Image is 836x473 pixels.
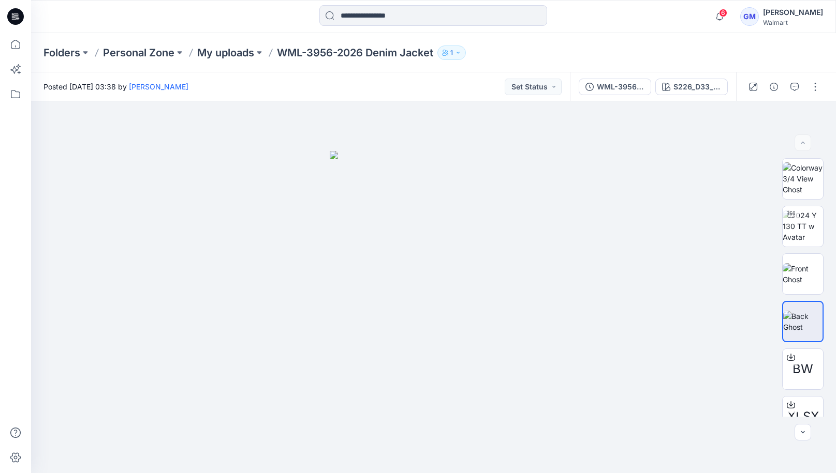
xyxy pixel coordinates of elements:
a: My uploads [197,45,254,60]
p: WML-3956-2026 Denim Jacket [277,45,433,60]
span: XLSX [787,407,819,426]
a: Folders [43,45,80,60]
div: WML-3956-2026 Denim Jacket_Full Colorway [597,81,644,93]
div: S226_D33_SC_ Snakeskin Print_ Cream100_G3001B_12.6in [673,81,721,93]
a: [PERSON_NAME] [129,82,188,91]
span: BW [793,360,813,378]
img: Front Ghost [783,263,823,285]
div: Walmart [763,19,823,26]
button: 1 [437,45,466,60]
p: 1 [450,47,453,58]
button: S226_D33_SC_ Snakeskin Print_ Cream100_G3001B_12.6in [655,79,728,95]
img: 2024 Y 130 TT w Avatar [783,210,823,242]
div: [PERSON_NAME] [763,6,823,19]
div: GM [740,7,759,26]
button: WML-3956-2026 Denim Jacket_Full Colorway [579,79,651,95]
button: Details [766,79,782,95]
img: Colorway 3/4 View Ghost [783,162,823,195]
span: Posted [DATE] 03:38 by [43,81,188,92]
img: eyJhbGciOiJIUzI1NiIsImtpZCI6IjAiLCJzbHQiOiJzZXMiLCJ0eXAiOiJKV1QifQ.eyJkYXRhIjp7InR5cGUiOiJzdG9yYW... [330,151,538,473]
span: 6 [719,9,727,17]
a: Personal Zone [103,45,174,60]
img: Back Ghost [783,311,823,332]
